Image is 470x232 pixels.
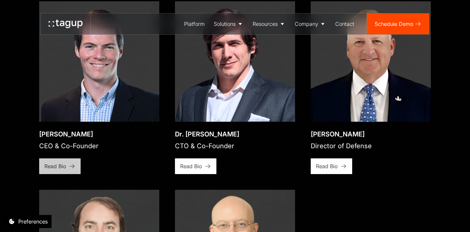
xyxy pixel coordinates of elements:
[331,13,359,34] a: Contact
[39,158,81,174] a: Read Bio
[290,13,331,34] a: Company
[311,1,431,122] a: Open bio popup
[375,20,414,28] div: Schedule Demo
[39,141,99,151] div: CEO & Co-Founder
[39,1,159,122] a: Open bio popup
[39,1,159,122] img: Jon Garrity
[311,141,372,151] div: Director of Defense
[184,20,205,28] div: Platform
[175,1,295,122] img: Dr. Will Vega-Brown
[44,162,66,170] div: Read Bio
[248,13,290,34] a: Resources
[175,130,239,139] div: Dr. [PERSON_NAME]
[209,13,248,34] a: Solutions
[253,20,278,28] div: Resources
[180,13,209,34] a: Platform
[175,1,295,122] a: Open bio popup
[180,162,202,170] div: Read Bio
[367,13,429,34] a: Schedule Demo
[214,20,236,28] div: Solutions
[175,141,239,151] div: CTO & Co-Founder
[335,20,354,28] div: Contact
[316,162,338,170] div: Read Bio
[295,20,318,28] div: Company
[311,130,372,139] div: [PERSON_NAME]
[175,158,216,174] a: Read Bio
[39,130,99,139] div: [PERSON_NAME]
[311,158,352,174] a: Read Bio
[311,1,431,122] img: Paul Plemmons
[18,218,48,225] div: Preferences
